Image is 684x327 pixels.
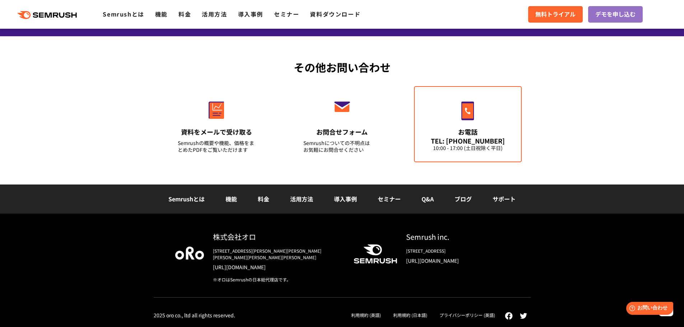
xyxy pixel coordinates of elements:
img: oro company [175,247,204,260]
a: お問合せフォーム Semrushについての不明点はお気軽にお問合せください [288,86,396,162]
div: お電話 [429,127,507,136]
a: [URL][DOMAIN_NAME] [406,257,509,264]
img: facebook [505,312,513,320]
a: サポート [493,195,516,203]
a: 活用方法 [290,195,313,203]
a: 料金 [178,10,191,18]
div: お問合せフォーム [303,127,381,136]
div: ※オロはSemrushの日本総代理店です。 [213,276,342,283]
a: 資料ダウンロード [310,10,360,18]
a: 料金 [258,195,269,203]
a: 導入事例 [238,10,263,18]
div: その他お問い合わせ [154,59,531,75]
a: 機能 [155,10,168,18]
span: デモを申し込む [595,10,636,19]
a: Semrushとは [103,10,144,18]
div: [STREET_ADDRESS][PERSON_NAME][PERSON_NAME][PERSON_NAME][PERSON_NAME][PERSON_NAME] [213,248,342,261]
div: Semrushについての不明点は お気軽にお問合せください [303,140,381,153]
div: 10:00 - 17:00 (土日祝除く平日) [429,145,507,151]
a: [URL][DOMAIN_NAME] [213,263,342,271]
a: セミナー [274,10,299,18]
div: Semrushの概要や機能、価格をまとめたPDFをご覧いただけます [178,140,255,153]
span: 無料トライアル [535,10,576,19]
a: プライバシーポリシー (英語) [439,312,495,318]
a: 利用規約 (日本語) [393,312,427,318]
iframe: Help widget launcher [620,299,676,319]
a: セミナー [378,195,401,203]
a: 資料をメールで受け取る Semrushの概要や機能、価格をまとめたPDFをご覧いただけます [163,86,270,162]
div: 資料をメールで受け取る [178,127,255,136]
a: ブログ [455,195,472,203]
div: 2025 oro co., ltd all rights reserved. [154,312,235,318]
div: Semrush inc. [406,232,509,242]
div: 株式会社オロ [213,232,342,242]
a: Q&A [422,195,434,203]
a: 活用方法 [202,10,227,18]
div: [STREET_ADDRESS] [406,248,509,254]
img: twitter [520,313,527,319]
a: 導入事例 [334,195,357,203]
a: 機能 [225,195,237,203]
a: 無料トライアル [528,6,583,23]
a: 利用規約 (英語) [351,312,381,318]
div: TEL: [PHONE_NUMBER] [429,137,507,145]
a: Semrushとは [168,195,205,203]
a: デモを申し込む [588,6,643,23]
